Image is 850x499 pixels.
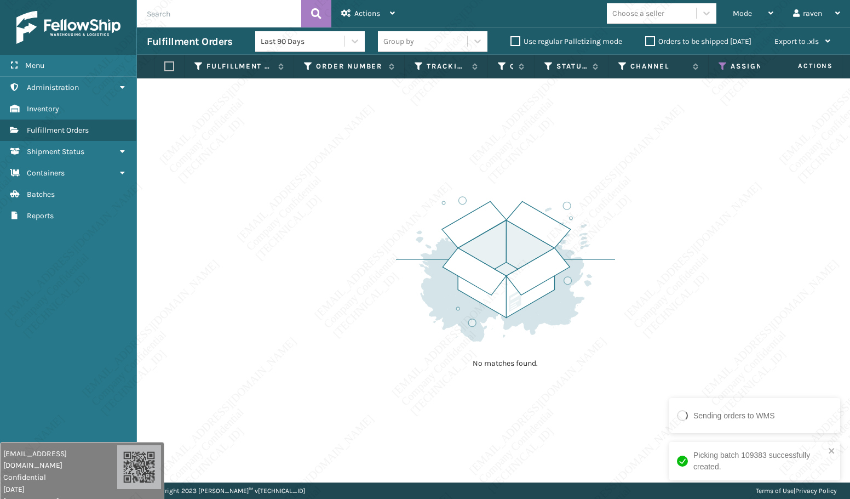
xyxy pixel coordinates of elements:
div: Sending orders to WMS [693,410,775,422]
span: Administration [27,83,79,92]
label: Use regular Palletizing mode [510,37,622,46]
p: Copyright 2023 [PERSON_NAME]™ v [TECHNICAL_ID] [150,483,305,499]
img: logo [16,11,120,44]
label: Status [556,61,587,71]
span: Containers [27,168,65,178]
label: Channel [630,61,687,71]
span: Shipment Status [27,147,84,156]
label: Order Number [316,61,383,71]
div: Choose a seller [612,8,664,19]
label: Orders to be shipped [DATE] [645,37,751,46]
span: [DATE] [3,484,117,495]
label: Assigned Carrier Service [731,61,792,71]
span: Fulfillment Orders [27,126,89,135]
div: Group by [383,36,414,47]
label: Fulfillment Order Id [206,61,273,71]
span: Confidential [3,472,117,483]
div: Last 90 Days [261,36,346,47]
span: Reports [27,211,54,220]
span: Batches [27,190,55,199]
div: Picking batch 109383 successfully created. [693,450,825,473]
label: Tracking Number [427,61,467,71]
label: Quantity [510,61,513,71]
span: Menu [25,61,44,70]
span: Export to .xls [774,37,819,46]
span: Mode [733,9,752,18]
button: close [828,446,836,457]
span: Actions [763,57,840,75]
span: Actions [354,9,380,18]
span: Inventory [27,104,59,114]
h3: Fulfillment Orders [147,35,232,48]
span: [EMAIL_ADDRESS][DOMAIN_NAME] [3,448,117,471]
